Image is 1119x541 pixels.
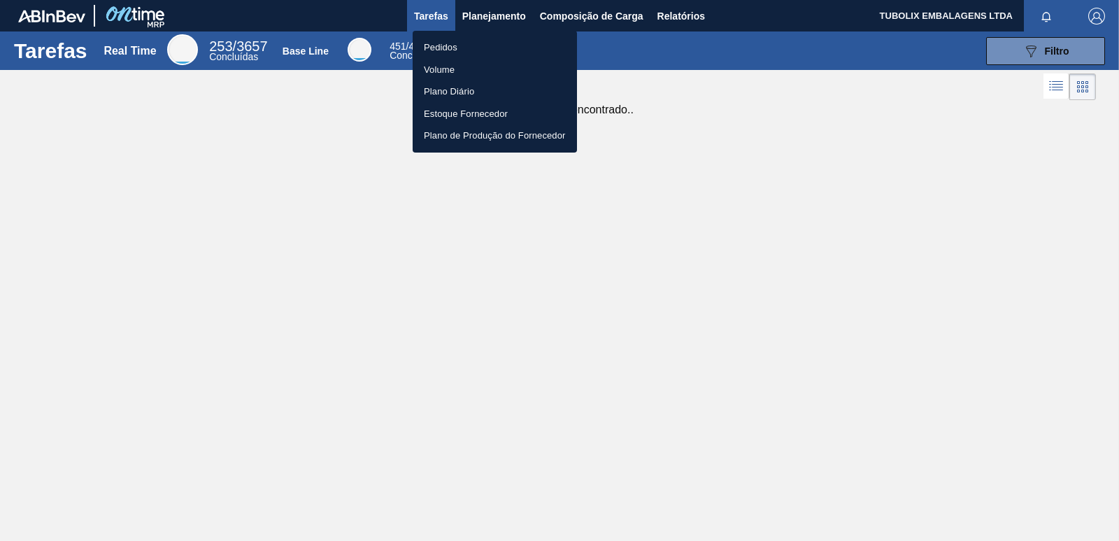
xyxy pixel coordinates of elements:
a: Pedidos [413,36,577,59]
a: Estoque Fornecedor [413,103,577,125]
a: Plano Diário [413,80,577,103]
a: Plano de Produção do Fornecedor [413,125,577,147]
a: Volume [413,59,577,81]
